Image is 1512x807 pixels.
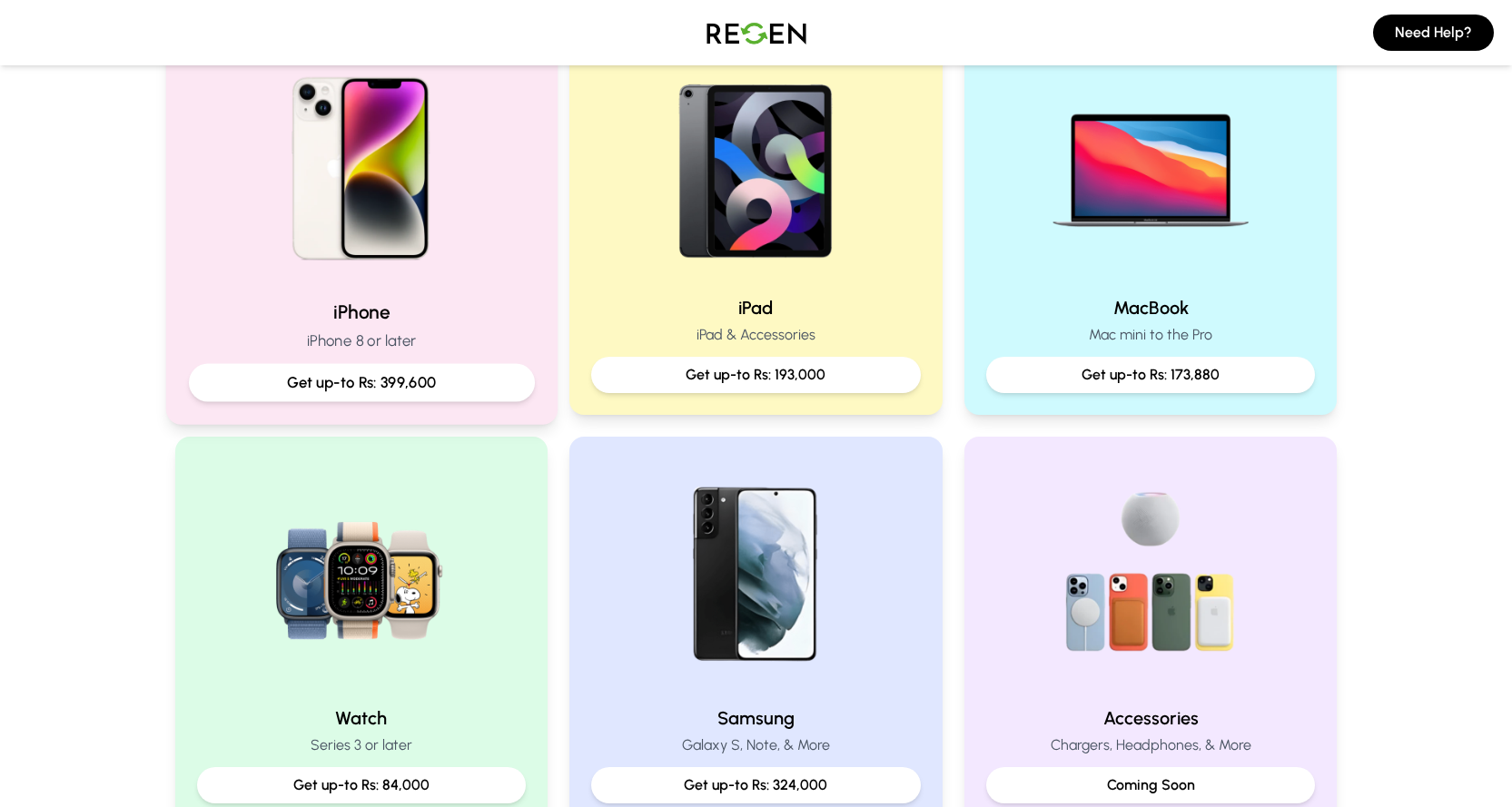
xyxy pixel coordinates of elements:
p: Series 3 or later [197,734,527,756]
p: Get up-to Rs: 84,000 [212,774,512,796]
p: Get up-to Rs: 399,600 [203,371,519,394]
p: Coming Soon [1001,774,1301,796]
p: Chargers, Headphones, & More [986,734,1316,756]
p: iPhone 8 or later [188,330,534,352]
img: iPad [639,48,872,280]
h2: iPhone [188,299,534,325]
h2: Watch [197,705,527,731]
h2: Samsung [591,705,921,731]
p: Get up-to Rs: 173,880 [1001,364,1301,386]
h2: MacBook [986,295,1316,320]
h2: Accessories [986,705,1316,731]
img: Logo [693,7,820,58]
img: Samsung [639,458,872,691]
p: Mac mini to the Pro [986,324,1316,346]
p: Get up-to Rs: 324,000 [606,774,906,796]
img: Accessories [1034,458,1267,691]
p: Get up-to Rs: 193,000 [606,364,906,386]
img: iPhone [239,40,483,284]
img: MacBook [1034,48,1267,280]
button: Need Help? [1373,15,1494,51]
p: Galaxy S, Note, & More [591,734,921,756]
h2: iPad [591,295,921,320]
p: iPad & Accessories [591,324,921,346]
img: Watch [245,458,478,691]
